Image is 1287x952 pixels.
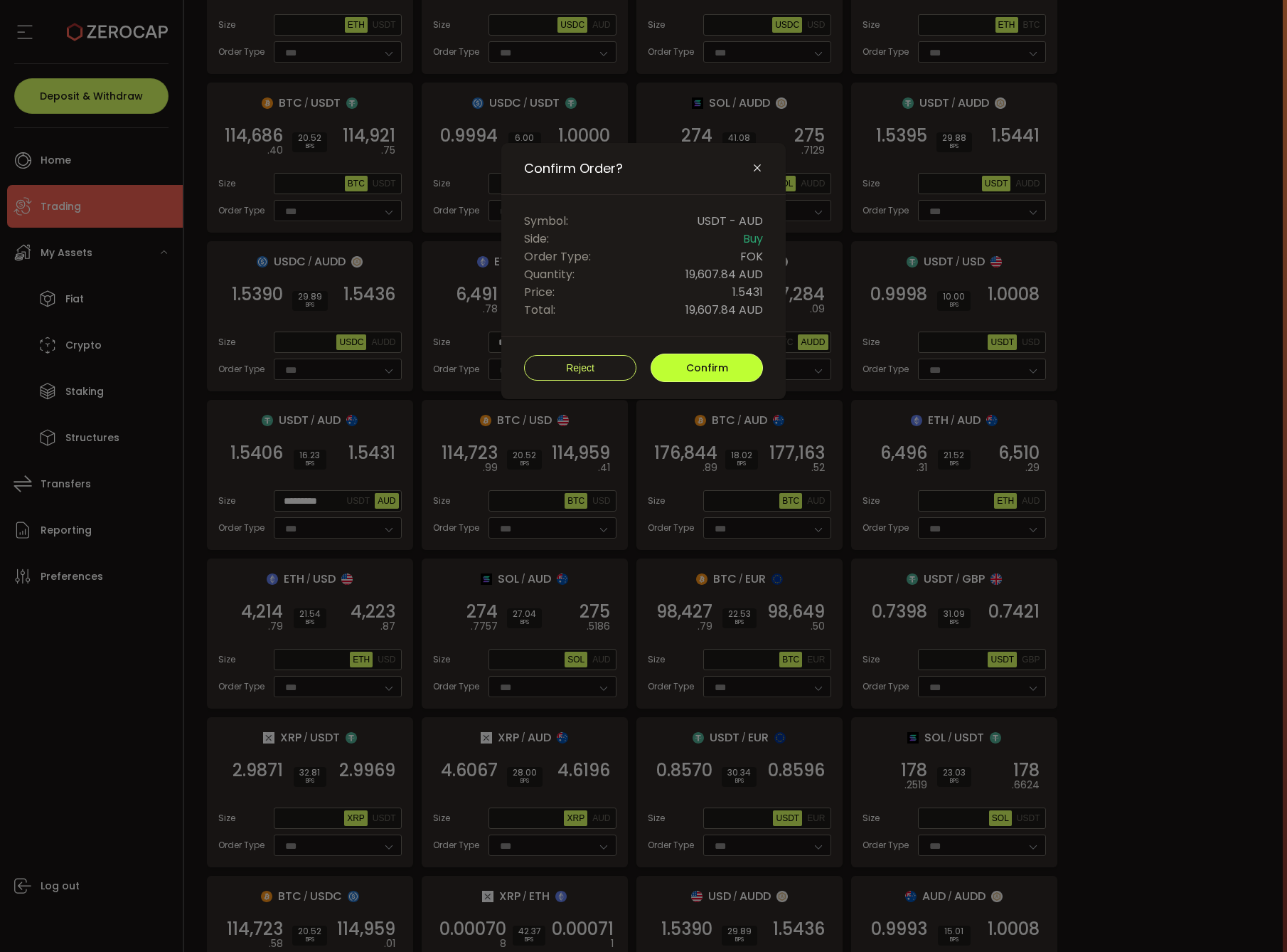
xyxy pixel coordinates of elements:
button: Confirm [651,354,763,382]
span: 19,607.84 AUD [685,265,763,283]
span: Quantity: [524,265,575,283]
span: Confirm Order? [524,160,623,177]
span: Price: [524,283,555,301]
iframe: Chat Widget [1119,798,1287,952]
span: Buy [743,230,763,248]
button: Reject [524,355,636,381]
span: 1.5431 [732,283,763,301]
div: Confirm Order? [501,143,786,399]
span: Side: [524,230,549,248]
span: USDT - AUD [697,212,763,230]
button: Close [752,162,763,175]
span: Total: [524,301,555,319]
span: FOK [740,248,763,265]
span: Symbol: [524,212,568,230]
span: Confirm [686,361,728,375]
span: Order Type: [524,248,591,265]
span: Reject [566,362,594,374]
span: 19,607.84 AUD [685,301,763,319]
